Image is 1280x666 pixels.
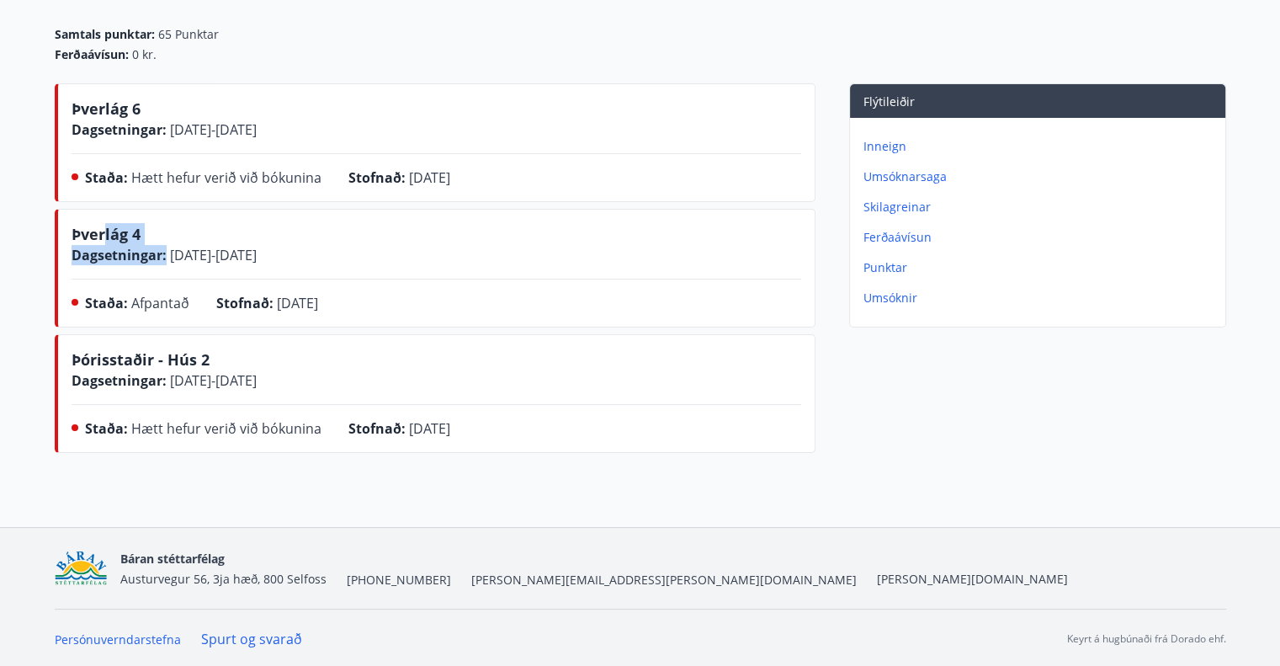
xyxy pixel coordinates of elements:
[863,93,915,109] span: Flýtileiðir
[131,168,321,187] span: Hætt hefur verið við bókunina
[409,168,450,187] span: [DATE]
[471,572,857,589] span: [PERSON_NAME][EMAIL_ADDRESS][PERSON_NAME][DOMAIN_NAME]
[72,99,141,119] span: Þverlág 6
[167,120,257,139] span: [DATE] - [DATE]
[347,572,451,589] span: [PHONE_NUMBER]
[131,419,321,438] span: Hætt hefur verið við bókunina
[120,571,327,587] span: Austurvegur 56, 3ja hæð, 800 Selfoss
[158,26,219,43] span: 65 Punktar
[201,630,302,648] a: Spurt og svarað
[877,571,1068,587] a: [PERSON_NAME][DOMAIN_NAME]
[72,371,167,390] span: Dagsetningar :
[72,349,210,370] span: Þórisstaðir - Hús 2
[55,631,181,647] a: Persónuverndarstefna
[863,229,1219,246] p: Ferðaávísun
[132,46,157,63] span: 0 kr.
[216,294,274,312] span: Stofnað :
[167,246,257,264] span: [DATE] - [DATE]
[348,419,406,438] span: Stofnað :
[863,138,1219,155] p: Inneign
[120,551,225,567] span: Báran stéttarfélag
[72,224,141,244] span: Þverlág 4
[1067,631,1226,647] p: Keyrt á hugbúnaði frá Dorado ehf.
[863,199,1219,216] p: Skilagreinar
[863,168,1219,185] p: Umsóknarsaga
[863,290,1219,306] p: Umsóknir
[55,26,155,43] span: Samtals punktar :
[72,120,167,139] span: Dagsetningar :
[72,246,167,264] span: Dagsetningar :
[55,46,129,63] span: Ferðaávísun :
[167,371,257,390] span: [DATE] - [DATE]
[85,168,128,187] span: Staða :
[85,419,128,438] span: Staða :
[409,419,450,438] span: [DATE]
[131,294,189,312] span: Afpantað
[277,294,318,312] span: [DATE]
[55,551,108,587] img: Bz2lGXKH3FXEIQKvoQ8VL0Fr0uCiWgfgA3I6fSs8.png
[85,294,128,312] span: Staða :
[348,168,406,187] span: Stofnað :
[863,259,1219,276] p: Punktar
